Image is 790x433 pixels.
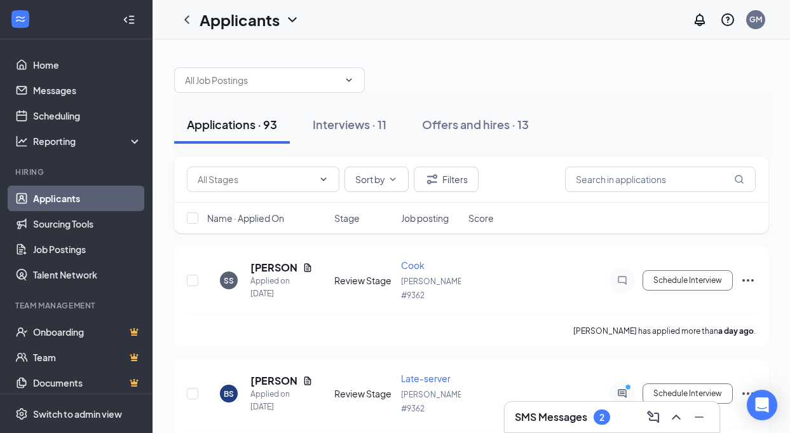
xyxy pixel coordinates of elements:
svg: ChevronDown [388,174,398,184]
span: Sort by [355,175,385,184]
input: Search in applications [565,167,756,192]
b: a day ago [718,326,754,336]
svg: PrimaryDot [622,383,637,394]
h3: SMS Messages [515,410,587,424]
div: Reporting [33,135,142,148]
svg: Document [303,376,313,386]
a: DocumentsCrown [33,370,142,395]
span: Late-server [401,373,451,384]
svg: ChevronLeft [179,12,194,27]
svg: WorkstreamLogo [14,13,27,25]
svg: Settings [15,408,28,420]
div: Review Stage [334,274,394,287]
span: [PERSON_NAME] #9362 [401,277,465,300]
svg: ActiveChat [615,388,630,399]
span: Job posting [401,212,449,224]
h1: Applicants [200,9,280,31]
div: GM [749,14,762,25]
svg: Collapse [123,13,135,26]
svg: ChevronUp [669,409,684,425]
div: 2 [599,412,604,423]
button: ComposeMessage [643,407,664,427]
a: Sourcing Tools [33,211,142,237]
span: [PERSON_NAME] #9362 [401,390,465,413]
div: Applications · 93 [187,116,277,132]
button: Minimize [689,407,709,427]
svg: ChatInactive [615,275,630,285]
a: Job Postings [33,237,142,262]
div: BS [224,388,234,399]
svg: Document [303,263,313,273]
a: Home [33,52,142,78]
div: Hiring [15,167,139,177]
div: Open Intercom Messenger [747,390,777,420]
button: Filter Filters [414,167,479,192]
button: Sort byChevronDown [344,167,409,192]
span: Score [468,212,494,224]
button: Schedule Interview [643,383,733,404]
a: Scheduling [33,103,142,128]
input: All Stages [198,172,313,186]
p: [PERSON_NAME] has applied more than . [573,326,756,336]
svg: ChevronDown [318,174,329,184]
a: TeamCrown [33,345,142,370]
a: OnboardingCrown [33,319,142,345]
svg: Notifications [692,12,707,27]
h5: [PERSON_NAME] [250,374,297,388]
a: Messages [33,78,142,103]
span: Cook [401,259,425,271]
button: Schedule Interview [643,270,733,291]
div: Applied on [DATE] [250,275,313,300]
a: Applicants [33,186,142,211]
svg: Minimize [691,409,707,425]
svg: Ellipses [740,273,756,288]
div: Switch to admin view [33,408,122,420]
div: Interviews · 11 [313,116,386,132]
svg: Analysis [15,135,28,148]
div: Team Management [15,300,139,311]
span: Name · Applied On [207,212,284,224]
svg: Filter [425,172,440,187]
svg: ChevronDown [344,75,354,85]
h5: [PERSON_NAME] [250,261,297,275]
svg: QuestionInfo [720,12,735,27]
div: Review Stage [334,387,394,400]
div: SS [224,275,234,286]
svg: Ellipses [740,386,756,401]
div: Offers and hires · 13 [422,116,529,132]
svg: MagnifyingGlass [734,174,744,184]
div: Applied on [DATE] [250,388,313,413]
button: ChevronUp [666,407,686,427]
svg: ComposeMessage [646,409,661,425]
svg: ChevronDown [285,12,300,27]
a: Talent Network [33,262,142,287]
span: Stage [334,212,360,224]
input: All Job Postings [185,73,339,87]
